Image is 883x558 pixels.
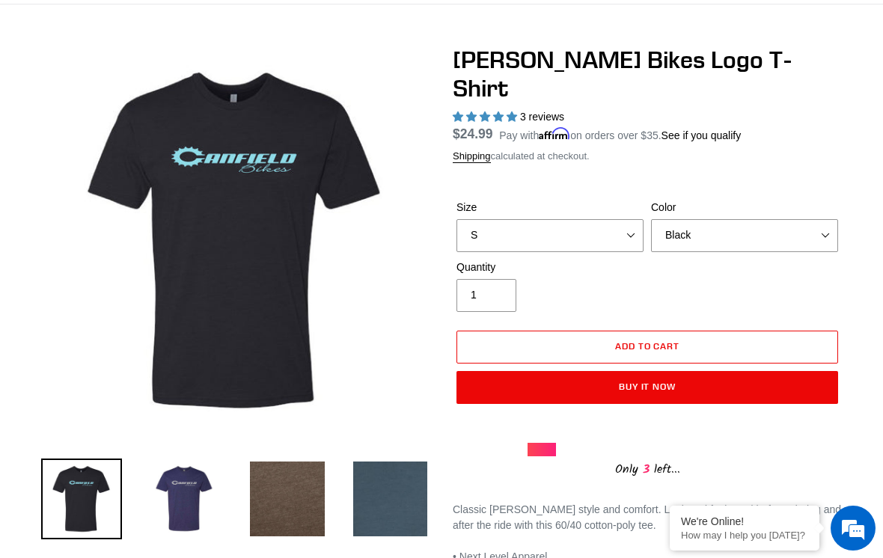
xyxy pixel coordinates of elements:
[245,7,281,43] div: Minimize live chat window
[247,459,328,539] img: Load image into Gallery viewer, Canfield Bikes Logo T-Shirt
[100,84,274,103] div: Chat with us now
[456,371,838,404] button: Buy it now
[456,260,644,275] label: Quantity
[453,46,842,103] h1: [PERSON_NAME] Bikes Logo T-Shirt
[350,459,431,539] img: Load image into Gallery viewer, Canfield Bikes Logo T-Shirt
[456,331,838,364] button: Add to cart
[453,150,491,163] a: Shipping
[528,456,767,479] div: Only left...
[16,82,39,105] div: Navigation go back
[48,75,85,112] img: d_696896380_company_1647369064580_696896380
[453,149,842,164] div: calculated at checkout.
[41,459,122,539] img: Load image into Gallery viewer, Canfield Bikes Logo T-Shirt
[520,111,564,123] span: 3 reviews
[144,459,225,539] img: Load image into Gallery viewer, Canfield Bikes Logo T-Shirt
[662,129,742,141] a: See if you qualify - Learn more about Affirm Financing (opens in modal)
[539,127,570,140] span: Affirm
[87,177,207,328] span: We're online!
[7,387,285,439] textarea: Type your message and hit 'Enter'
[651,200,838,215] label: Color
[681,515,808,527] div: We're Online!
[638,460,654,479] span: 3
[453,502,842,533] div: Classic [PERSON_NAME] style and comfort. Look and feel good before, during and after the ride wit...
[615,340,680,352] span: Add to cart
[499,124,741,144] p: Pay with on orders over $35.
[453,111,520,123] span: 5.00 stars
[681,530,808,541] p: How may I help you today?
[453,126,493,141] span: $24.99
[456,200,644,215] label: Size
